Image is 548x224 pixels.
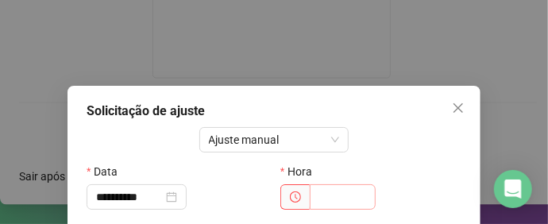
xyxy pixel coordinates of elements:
span: clock-circle [290,191,301,203]
div: Solicitação de ajuste [87,102,461,121]
label: Data [87,159,128,184]
button: Close [446,95,471,121]
span: Ajuste manual [209,128,340,152]
span: close [452,102,465,114]
div: Open Intercom Messenger [494,170,532,208]
label: Hora [280,159,322,184]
